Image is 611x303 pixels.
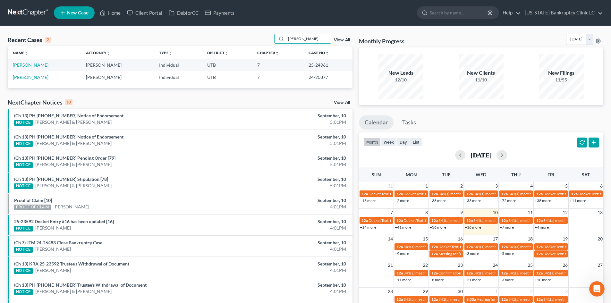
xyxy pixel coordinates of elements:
a: +2 more [395,198,409,203]
span: 16 [457,235,463,243]
a: +72 more [500,198,516,203]
span: 12a [466,271,473,275]
span: 10 [492,209,498,216]
div: September, 10 [240,113,346,119]
span: 27 [597,261,603,269]
div: NOTICE [14,183,33,189]
td: 25-24961 [303,59,352,71]
a: +21 more [465,277,481,282]
td: UTB [202,71,252,83]
span: Fri [547,172,554,177]
span: 25 [527,261,533,269]
span: Docket Text: for [PERSON_NAME] [543,251,601,256]
span: 341(a) meeting for [PERSON_NAME] [PERSON_NAME] [508,191,601,196]
div: NOTICE [14,120,33,126]
a: Help [499,7,521,19]
span: 4 [530,182,533,190]
i: unfold_more [225,51,228,55]
span: 12a [501,218,508,223]
a: Tasks [396,115,422,130]
span: Hearing for [PERSON_NAME] & [PERSON_NAME] [477,297,561,302]
a: View All [334,100,350,105]
span: 13 [597,209,603,216]
a: Typeunfold_more [159,50,173,55]
div: 11/55 [539,77,584,83]
span: Mon [406,172,417,177]
span: 5 [564,182,568,190]
a: Client Portal [124,7,165,19]
span: 12a [536,244,543,249]
span: 12a [571,191,578,196]
span: 28 [387,288,394,295]
i: unfold_more [24,51,28,55]
span: 12a [536,297,543,302]
a: +11 more [570,198,586,203]
span: Docket Text: for [PERSON_NAME] [543,244,601,249]
span: Help [102,216,112,221]
td: 7 [252,59,303,71]
span: Sat [582,172,590,177]
input: Search by name... [430,7,488,19]
span: 12a [466,191,473,196]
button: day [397,138,410,146]
a: [PERSON_NAME] [35,246,71,252]
div: NOTICE [14,289,33,295]
div: New Filings [539,69,584,77]
a: [PERSON_NAME] & [PERSON_NAME] [35,288,112,295]
td: [PERSON_NAME] [81,71,154,83]
a: Nameunfold_more [13,50,28,55]
div: 4:01PM [240,267,346,274]
span: 12a [361,218,368,223]
div: [PERSON_NAME] [23,76,60,83]
span: 9 [460,209,463,216]
div: September, 10 [240,218,346,225]
span: 12a [536,271,543,275]
a: (Ch 13) PH [PHONE_NUMBER] Notice of Endorsement [14,113,123,118]
i: unfold_more [275,51,279,55]
a: +38 more [430,198,446,203]
a: +3 more [465,251,479,256]
span: 12a [431,218,438,223]
a: [PERSON_NAME] [13,62,48,68]
a: Calendar [359,115,394,130]
span: 341(a) meeting for [PERSON_NAME] [473,244,535,249]
span: 26 [562,261,568,269]
span: 6 [599,182,603,190]
span: Messages [52,216,76,221]
div: [PERSON_NAME] [23,29,60,36]
span: 341(a) meeting for [PERSON_NAME] [438,191,500,196]
a: Districtunfold_more [207,50,228,55]
div: 4:01PM [240,225,346,231]
div: • [DATE] [61,124,79,130]
img: Profile image for Katie [7,165,20,178]
span: 341(a) meeting for [PERSON_NAME] [508,244,570,249]
a: +41 more [395,225,411,230]
span: 341(a) meeting for [PERSON_NAME] [473,218,535,223]
div: [PERSON_NAME] [23,100,60,107]
span: 29 [422,288,429,295]
img: Profile image for Kelly [7,70,20,83]
span: 12a [466,218,473,223]
span: 7 [390,209,394,216]
span: 12a [361,191,368,196]
span: 12a [501,191,508,196]
a: [PERSON_NAME] [35,225,71,231]
span: 341(a) meeting for [PERSON_NAME] [543,297,605,302]
div: September, 10 [240,240,346,246]
div: 4:01PM [240,246,346,252]
img: Profile image for Katie [7,22,20,35]
span: 12a [536,218,543,223]
i: unfold_more [169,51,173,55]
td: Individual [154,71,202,83]
span: 2 [530,288,533,295]
span: Docket Text: for [PERSON_NAME] [438,244,496,249]
div: NOTICE [14,226,33,231]
a: 25-23592 Docket Entry #16 has been updated [16] [14,219,114,224]
span: 20 [597,235,603,243]
span: 15 [422,235,429,243]
span: Wed [476,172,486,177]
div: 4:01PM [240,288,346,295]
a: View All [334,38,350,42]
a: +33 more [465,198,481,203]
div: [PERSON_NAME] [23,147,60,154]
